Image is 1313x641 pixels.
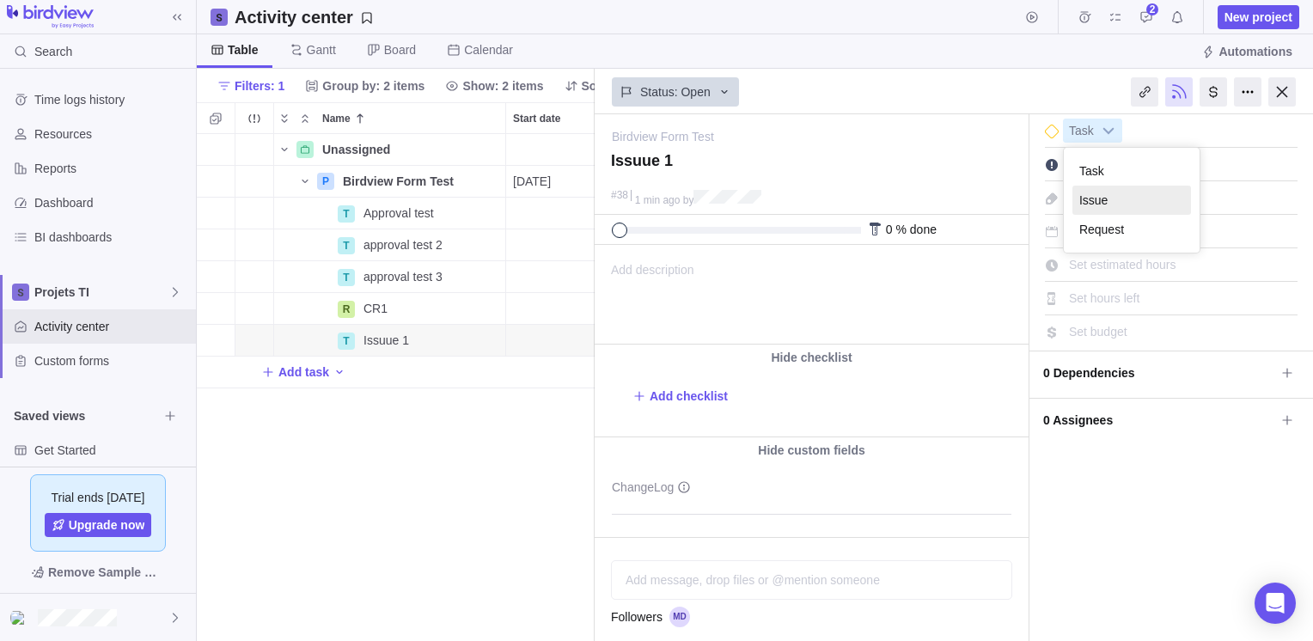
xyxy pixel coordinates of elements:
[235,166,274,198] div: Trouble indication
[1045,125,1059,138] div: This is a milestone
[595,246,694,344] span: Add description
[48,562,165,583] span: Remove Sample Data
[333,360,346,384] span: Add activity
[1103,5,1127,29] span: My assignments
[1072,215,1191,244] li: Request
[322,110,351,127] span: Name
[1043,406,1275,435] span: 0 Assignees
[1165,5,1189,29] span: Notifications
[1218,5,1299,29] span: New project
[338,301,355,318] div: R
[1020,5,1044,29] span: Start timer
[45,513,152,537] a: Upgrade now
[1064,119,1099,143] span: Task
[1200,77,1227,107] div: Billing
[462,77,543,95] span: Show: 2 items
[34,125,189,143] span: Resources
[506,198,609,229] div: Start date
[683,194,694,206] span: by
[69,516,145,534] span: Upgrade now
[322,77,424,95] span: Group by: 2 items
[1072,186,1191,215] li: Issue
[886,223,893,236] span: 0
[235,134,274,166] div: Trouble indication
[506,261,609,293] div: Start date
[274,325,506,357] div: Name
[274,293,506,325] div: Name
[274,229,506,261] div: Name
[235,293,274,325] div: Trouble indication
[506,134,609,166] div: Start date
[363,332,409,349] span: Issuue 1
[1134,13,1158,27] a: Approval requests
[1255,583,1296,624] div: Open Intercom Messenger
[1268,77,1296,107] div: Close
[363,236,443,253] span: approval test 2
[1234,77,1261,107] div: More actions
[506,166,609,198] div: Start date
[278,363,329,381] span: Add task
[506,229,609,261] div: Start date
[34,284,168,301] span: Projets TI
[336,166,505,197] div: Birdview Form Test
[228,41,259,58] span: Table
[1165,77,1193,107] div: Unfollow
[438,74,550,98] span: Show: 2 items
[1069,325,1127,339] span: Set budget
[677,480,691,494] svg: info-description
[506,325,609,357] div: Start date
[464,41,513,58] span: Calendar
[363,205,434,222] span: Approval test
[357,293,505,324] div: CR1
[1069,258,1176,272] span: Set estimated hours
[624,555,690,579] span: Messages
[158,404,182,428] span: Browse views
[228,5,381,29] span: Save your current layout and filters as a View
[7,5,94,29] img: logo
[1131,77,1158,107] div: Copy link
[34,91,189,108] span: Time logs history
[1072,156,1191,186] li: Task
[317,173,334,190] div: P
[611,608,663,626] span: Followers
[211,74,291,98] span: Filters: 1
[1103,13,1127,27] a: My assignments
[235,325,274,357] div: Trouble indication
[895,223,936,236] span: % done
[384,41,416,58] span: Board
[716,555,753,579] span: Files
[14,559,182,586] span: Remove Sample Data
[34,194,189,211] span: Dashboard
[506,293,609,325] div: Start date
[10,607,31,628] div: Marc Durocher
[34,43,72,60] span: Search
[274,198,506,229] div: Name
[307,41,336,58] span: Gantt
[513,110,560,127] span: Start date
[611,190,628,201] div: #38
[513,173,551,190] span: [DATE]
[612,128,714,145] a: Birdview Form Test
[357,261,505,292] div: approval test 3
[274,166,506,198] div: Name
[595,345,1029,370] div: Hide checklist
[357,325,505,356] div: Issuue 1
[1069,291,1140,305] span: Set hours left
[338,237,355,254] div: T
[1194,40,1299,64] span: Automations
[235,77,284,95] span: Filters: 1
[315,134,505,165] div: Unassigned
[10,611,31,625] img: Show
[204,107,228,131] span: Selection mode
[338,205,355,223] div: T
[52,489,145,506] span: Trial ends [DATE]
[1165,13,1189,27] a: Notifications
[338,269,355,286] div: T
[635,194,681,206] span: 1 min ago
[274,134,506,166] div: Name
[343,173,454,190] span: Birdview Form Test
[595,437,1029,463] div: Hide custom fields
[506,103,608,133] div: Start date
[612,471,1011,515] textarea: ChangeLog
